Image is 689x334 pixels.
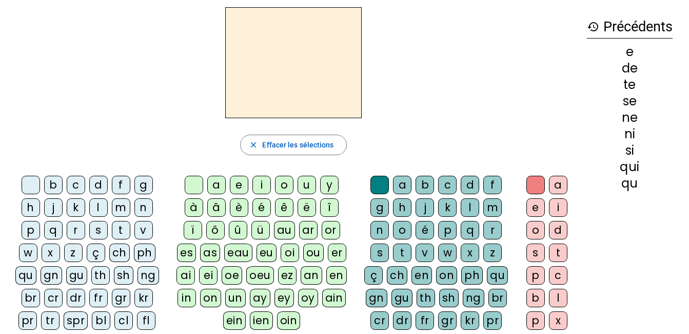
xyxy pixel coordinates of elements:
div: d [549,221,567,239]
div: gr [438,311,457,330]
div: w [19,244,37,262]
div: à [185,198,203,217]
div: h [393,198,411,217]
div: cr [44,289,63,307]
div: p [526,311,545,330]
div: n [370,221,389,239]
div: gn [41,266,62,285]
div: ou [303,244,324,262]
div: sh [439,289,459,307]
div: ien [250,311,273,330]
div: j [416,198,434,217]
div: th [91,266,110,285]
div: qu [487,266,508,285]
div: qui [587,161,673,173]
div: b [416,176,434,194]
div: ô [206,221,225,239]
div: o [275,176,293,194]
div: qu [15,266,36,285]
div: ni [587,128,673,140]
div: é [252,198,271,217]
div: û [229,221,247,239]
div: x [549,311,567,330]
div: è [230,198,248,217]
div: g [134,176,153,194]
div: on [436,266,457,285]
div: ng [463,289,484,307]
div: a [207,176,226,194]
div: x [42,244,60,262]
div: oe [222,266,242,285]
mat-icon: close [249,140,258,150]
h3: Précédents [587,15,673,39]
div: dr [67,289,85,307]
div: ein [223,311,246,330]
div: u [298,176,316,194]
div: gu [66,266,87,285]
div: ay [250,289,270,307]
div: f [483,176,502,194]
div: gn [366,289,387,307]
div: d [461,176,479,194]
div: o [526,221,545,239]
div: b [526,289,545,307]
div: cl [114,311,133,330]
mat-icon: history [587,21,599,33]
div: q [44,221,63,239]
div: â [207,198,226,217]
div: k [67,198,85,217]
div: pr [18,311,37,330]
div: ç [364,266,383,285]
div: d [89,176,108,194]
div: g [370,198,389,217]
div: é [416,221,434,239]
div: ey [274,289,294,307]
div: spr [64,311,88,330]
div: de [587,62,673,75]
div: i [549,198,567,217]
div: b [44,176,63,194]
div: ü [251,221,270,239]
div: l [461,198,479,217]
div: r [483,221,502,239]
div: fl [137,311,155,330]
div: f [112,176,130,194]
div: v [134,221,153,239]
div: or [322,221,340,239]
div: r [67,221,85,239]
div: l [549,289,567,307]
div: s [526,244,545,262]
div: te [587,79,673,91]
div: si [587,144,673,157]
div: ne [587,112,673,124]
div: o [393,221,411,239]
div: bl [92,311,110,330]
div: i [252,176,271,194]
div: z [64,244,83,262]
div: th [417,289,435,307]
div: en [411,266,432,285]
div: e [526,198,545,217]
button: Effacer les sélections [240,135,346,155]
div: se [587,95,673,107]
div: un [225,289,246,307]
div: sh [114,266,133,285]
div: q [461,221,479,239]
div: eau [224,244,252,262]
div: p [526,266,545,285]
div: s [89,221,108,239]
div: oi [281,244,299,262]
div: cr [370,311,389,330]
div: qu [587,177,673,190]
div: ch [387,266,407,285]
div: oin [277,311,301,330]
div: p [438,221,457,239]
div: as [200,244,220,262]
div: ï [184,221,202,239]
div: au [274,221,295,239]
div: ë [298,198,316,217]
div: an [301,266,322,285]
div: fr [416,311,434,330]
div: e [587,46,673,58]
div: ê [275,198,293,217]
